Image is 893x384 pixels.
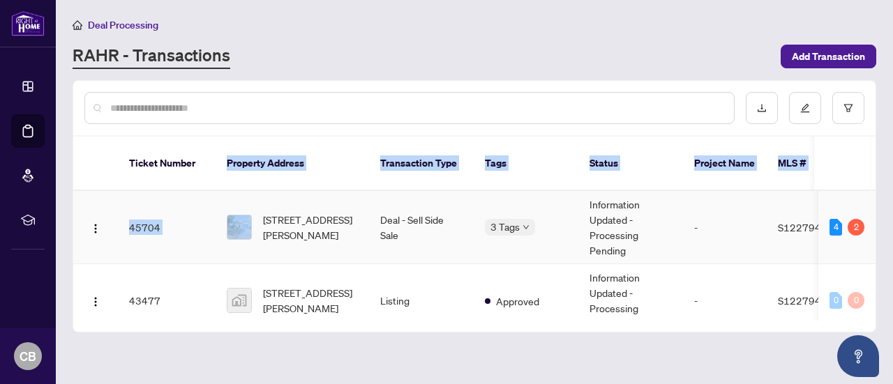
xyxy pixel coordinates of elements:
button: download [746,92,778,124]
td: - [683,264,767,337]
span: [STREET_ADDRESS][PERSON_NAME] [263,285,358,316]
span: edit [800,103,810,113]
div: 2 [848,219,864,236]
th: Project Name [683,137,767,191]
th: Tags [474,137,578,191]
th: Status [578,137,683,191]
th: Transaction Type [369,137,474,191]
div: 0 [848,292,864,309]
a: RAHR - Transactions [73,44,230,69]
img: thumbnail-img [227,215,251,239]
img: Logo [90,223,101,234]
span: S12279428 [778,221,834,233]
span: [STREET_ADDRESS][PERSON_NAME] [263,212,358,243]
td: - [683,191,767,264]
span: S12279428 [778,294,834,307]
img: logo [11,10,45,36]
td: 45704 [118,191,216,264]
button: Logo [84,216,107,238]
th: Property Address [216,137,369,191]
div: 4 [830,219,842,236]
td: Information Updated - Processing Pending [578,191,683,264]
span: Deal Processing [88,19,158,31]
th: MLS # [767,137,850,191]
span: 3 Tags [490,219,520,235]
span: CB [20,346,36,366]
span: Add Transaction [792,45,865,68]
button: Add Transaction [781,45,876,68]
span: down [523,224,530,231]
th: Ticket Number [118,137,216,191]
button: edit [789,92,821,124]
span: Approved [496,293,539,309]
td: 43477 [118,264,216,337]
button: filter [832,92,864,124]
button: Open asap [837,335,879,377]
td: Listing [369,264,474,337]
span: home [73,20,82,30]
img: thumbnail-img [227,289,251,312]
img: Logo [90,296,101,307]
button: Logo [84,289,107,312]
td: Information Updated - Processing Pending [578,264,683,337]
span: filter [843,103,853,113]
td: Deal - Sell Side Sale [369,191,474,264]
div: 0 [830,292,842,309]
span: download [757,103,767,113]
